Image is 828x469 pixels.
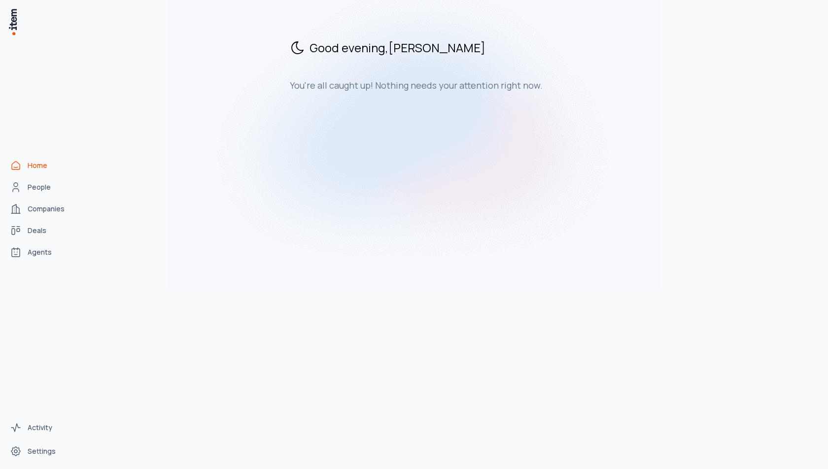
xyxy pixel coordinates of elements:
span: People [28,182,51,192]
a: Companies [6,199,81,219]
span: Settings [28,446,56,456]
span: Home [28,161,47,170]
span: Deals [28,226,46,235]
span: Agents [28,247,52,257]
span: Companies [28,204,65,214]
a: Settings [6,441,81,461]
a: People [6,177,81,197]
h2: Good evening , [PERSON_NAME] [290,39,621,56]
a: Agents [6,242,81,262]
span: Activity [28,423,52,433]
a: Deals [6,221,81,240]
h3: You're all caught up! Nothing needs your attention right now. [290,79,621,91]
a: Home [6,156,81,175]
img: Item Brain Logo [8,8,18,36]
a: Activity [6,418,81,437]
